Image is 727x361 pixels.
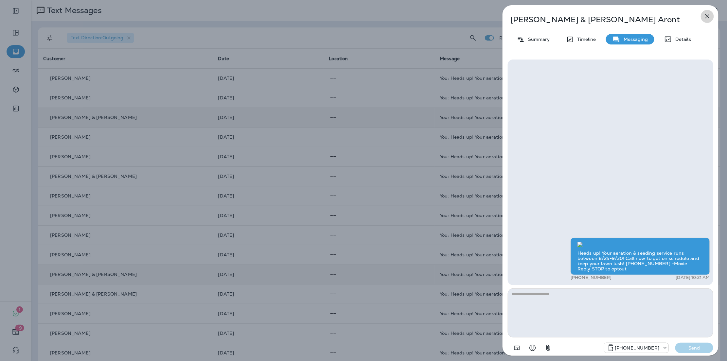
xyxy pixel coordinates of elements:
p: Timeline [574,37,596,42]
p: [PERSON_NAME] & [PERSON_NAME] Aront [510,15,689,24]
button: Add in a premade template [510,341,523,354]
p: [DATE] 10:21 AM [676,275,710,280]
div: +1 (629) 306-8334 [604,344,668,352]
button: Select an emoji [526,341,539,354]
p: Details [672,37,691,42]
p: [PHONE_NUMBER] [571,275,612,280]
p: Summary [525,37,550,42]
p: Messaging [620,37,648,42]
div: Heads up! Your aeration & seeding service runs between 8/25-9/30! Call now to get on schedule and... [571,238,710,275]
p: [PHONE_NUMBER] [615,345,659,351]
img: twilio-download [577,242,583,247]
